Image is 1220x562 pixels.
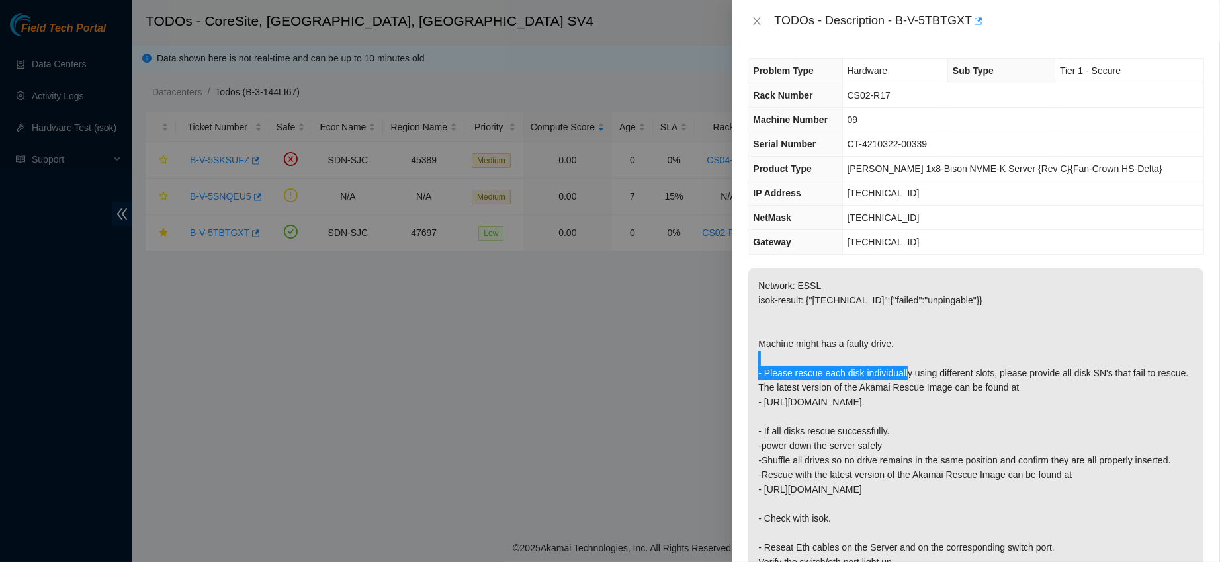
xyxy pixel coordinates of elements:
[953,65,994,76] span: Sub Type
[848,237,920,247] span: [TECHNICAL_ID]
[848,188,920,198] span: [TECHNICAL_ID]
[753,237,791,247] span: Gateway
[748,15,766,28] button: Close
[848,163,1162,174] span: [PERSON_NAME] 1x8-Bison NVME-K Server {Rev C}{Fan-Crown HS-Delta}
[774,11,1204,32] div: TODOs - Description - B-V-5TBTGXT
[752,16,762,26] span: close
[848,65,888,76] span: Hardware
[848,212,920,223] span: [TECHNICAL_ID]
[753,188,801,198] span: IP Address
[753,65,814,76] span: Problem Type
[753,163,811,174] span: Product Type
[848,114,858,125] span: 09
[848,139,928,149] span: CT-4210322-00339
[848,90,891,100] span: CS02-R17
[753,212,791,223] span: NetMask
[753,139,816,149] span: Serial Number
[753,114,828,125] span: Machine Number
[1060,65,1121,76] span: Tier 1 - Secure
[753,90,812,100] span: Rack Number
